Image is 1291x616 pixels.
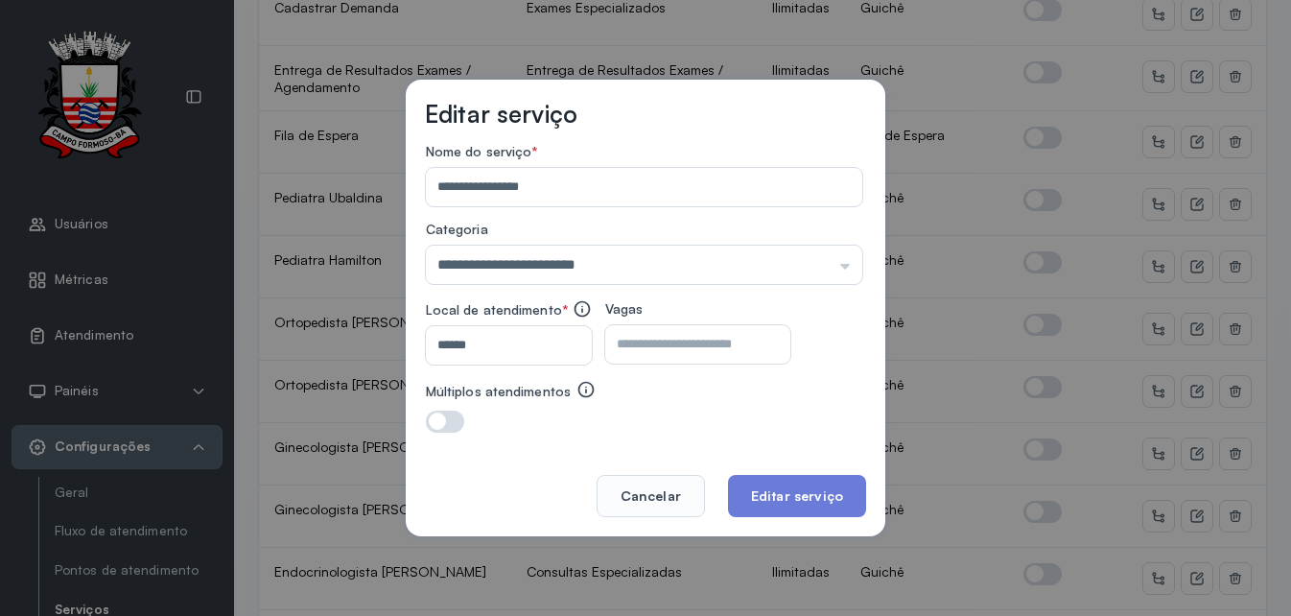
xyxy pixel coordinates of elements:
span: Vagas [605,300,644,317]
button: Editar serviço [728,475,866,517]
span: Local de atendimento [426,301,562,318]
button: Cancelar [597,475,705,517]
span: Nome do serviço [426,143,532,159]
span: Categoria [426,221,488,237]
label: Múltiplos atendimentos [426,384,571,400]
h3: Editar serviço [425,99,577,129]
